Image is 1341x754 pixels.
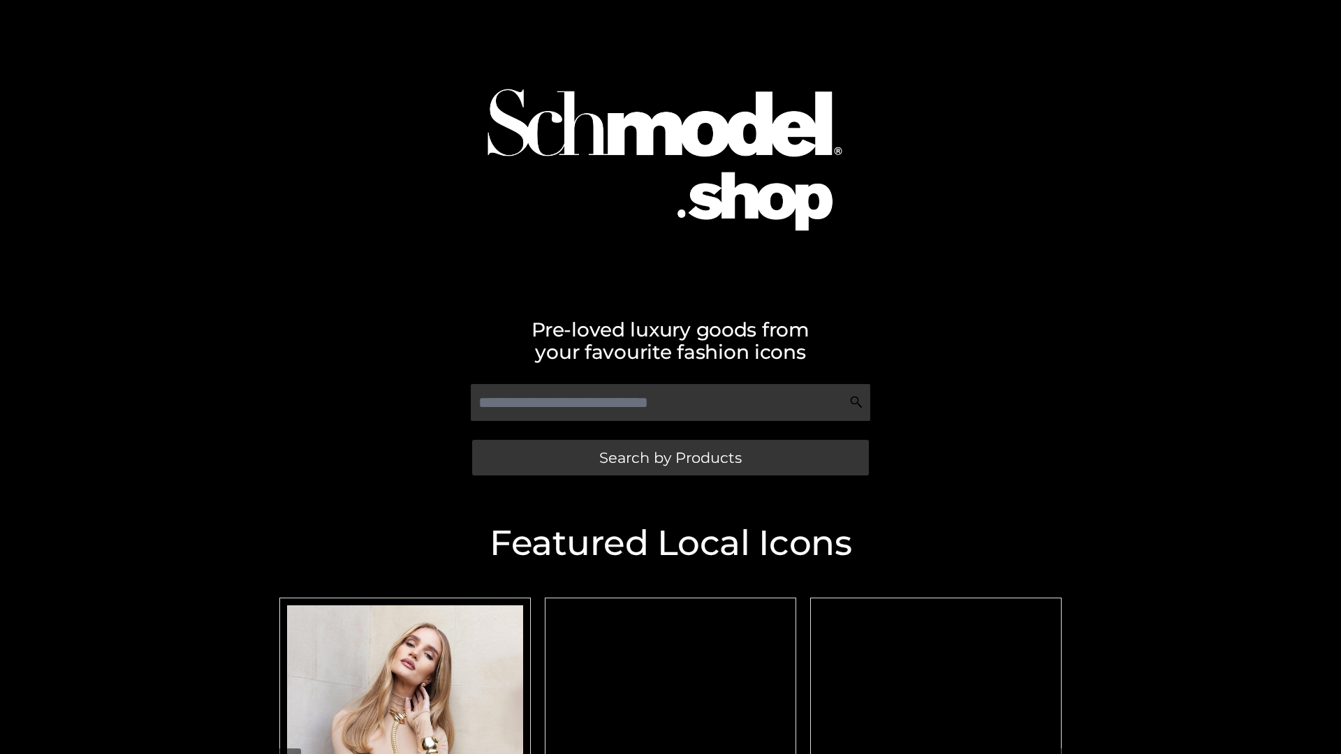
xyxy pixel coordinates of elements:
img: Search Icon [849,395,863,409]
h2: Featured Local Icons​ [272,526,1069,561]
a: Search by Products [472,440,869,475]
span: Search by Products [599,450,742,465]
h2: Pre-loved luxury goods from your favourite fashion icons [272,318,1069,363]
